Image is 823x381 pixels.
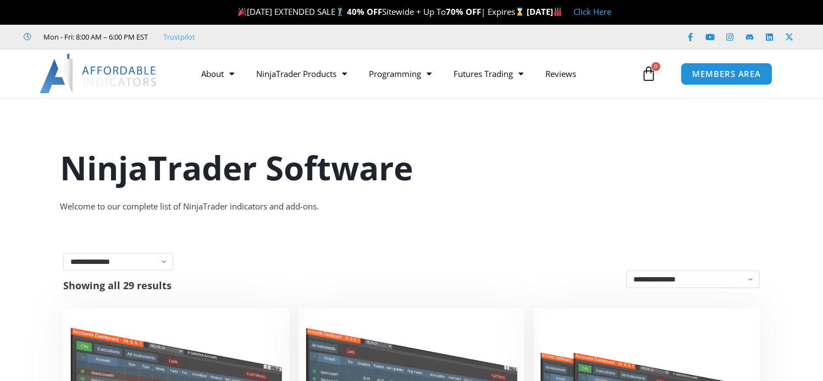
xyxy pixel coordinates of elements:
span: 0 [651,62,660,71]
img: LogoAI | Affordable Indicators – NinjaTrader [40,54,158,93]
a: MEMBERS AREA [681,63,772,85]
p: Showing all 29 results [63,280,172,290]
span: Mon - Fri: 8:00 AM – 6:00 PM EST [41,30,148,43]
a: Programming [358,61,443,86]
a: NinjaTrader Products [245,61,358,86]
span: MEMBERS AREA [692,70,761,78]
a: 0 [625,58,673,90]
div: Welcome to our complete list of NinjaTrader indicators and add-ons. [60,199,764,214]
h1: NinjaTrader Software [60,145,764,191]
select: Shop order [626,270,760,288]
strong: 40% OFF [347,6,382,17]
nav: Menu [190,61,638,86]
strong: 70% OFF [446,6,481,17]
img: 🏌️‍♂️ [336,8,344,16]
img: ⌛ [516,8,524,16]
img: 🏭 [554,8,562,16]
a: Click Here [573,6,611,17]
a: Trustpilot [163,30,195,43]
span: [DATE] EXTENDED SALE Sitewide + Up To | Expires [235,6,527,17]
img: 🎉 [238,8,246,16]
a: Reviews [534,61,587,86]
a: About [190,61,245,86]
a: Futures Trading [443,61,534,86]
strong: [DATE] [527,6,562,17]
